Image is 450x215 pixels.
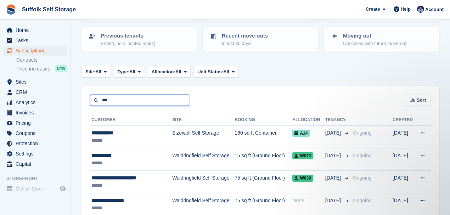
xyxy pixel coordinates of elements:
div: NEW [55,65,67,72]
th: Booking [235,114,292,126]
p: Ended, no allocated unit(s) [101,40,156,47]
span: Ongoing [353,130,372,136]
img: William Notcutt [417,6,424,13]
span: A14 [292,130,310,137]
span: [DATE] [325,197,342,204]
a: menu [4,46,67,56]
button: Type: All [114,66,145,78]
th: Customer [90,114,172,126]
span: Ongoing [353,175,372,181]
th: Allocation [292,114,325,126]
span: [DATE] [325,152,342,159]
a: menu [4,77,67,87]
p: In last 30 days [222,40,268,47]
a: Moving out Cancelled with future move-out [325,28,439,51]
a: menu [4,97,67,107]
span: Subscriptions [16,46,58,56]
td: [DATE] [393,171,415,193]
p: Previous tenants [101,32,156,40]
button: Unit Status: All [193,66,238,78]
span: W030 [292,175,313,182]
a: Suffolk Self Storage [19,4,79,15]
span: Site: [85,68,95,75]
span: Settings [16,149,58,159]
a: Recent move-outs In last 30 days [203,28,317,51]
td: 15 sq ft (Ground Floor) [235,148,292,171]
a: menu [4,35,67,45]
td: Waldringfield Self Storage [172,171,235,193]
a: menu [4,118,67,128]
td: Waldringfield Self Storage [172,148,235,171]
td: [DATE] [393,148,415,171]
span: Home [16,25,58,35]
span: Allocation: [152,68,175,75]
a: menu [4,87,67,97]
div: None [292,197,325,204]
span: All [129,68,135,75]
span: [DATE] [325,174,342,182]
a: menu [4,184,67,194]
th: Site [172,114,235,126]
span: All [95,68,101,75]
th: Created [393,114,415,126]
span: Unit Status: [197,68,223,75]
a: Price increases NEW [16,65,67,73]
a: Preview store [58,185,67,193]
span: CRM [16,87,58,97]
a: menu [4,128,67,138]
td: [DATE] [393,126,415,148]
button: Allocation: All [148,66,191,78]
span: Protection [16,138,58,148]
span: Account [425,6,444,13]
img: stora-icon-8386f47178a22dfd0bd8f6a31ec36ba5ce8667c1dd55bd0f319d3a0aa187defe.svg [6,4,16,15]
span: All [175,68,181,75]
span: Ongoing [353,198,372,203]
span: Help [401,6,411,13]
span: Invoices [16,108,58,118]
a: menu [4,159,67,169]
td: 160 sq ft Container [235,126,292,148]
span: W012 [292,152,313,159]
a: menu [4,149,67,159]
span: Online Store [16,184,58,194]
span: Tasks [16,35,58,45]
td: 75 sq ft (Ground Floor) [235,171,292,193]
p: Moving out [343,32,406,40]
a: menu [4,138,67,148]
span: Analytics [16,97,58,107]
p: Cancelled with future move-out [343,40,406,47]
span: Sites [16,77,58,87]
span: All [223,68,229,75]
span: Capital [16,159,58,169]
span: Storefront [6,175,71,182]
p: Recent move-outs [222,32,268,40]
a: Previous tenants Ended, no allocated unit(s) [82,28,196,51]
span: Price increases [16,66,50,72]
span: Pricing [16,118,58,128]
a: Contracts [16,57,67,63]
button: Site: All [81,66,111,78]
span: [DATE] [325,129,342,137]
span: Type: [118,68,130,75]
span: Ongoing [353,153,372,158]
a: menu [4,25,67,35]
span: Create [366,6,380,13]
span: Sort [417,97,426,104]
a: menu [4,108,67,118]
span: Coupons [16,128,58,138]
td: Sizewell Self Storage [172,126,235,148]
th: Tenancy [325,114,350,126]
